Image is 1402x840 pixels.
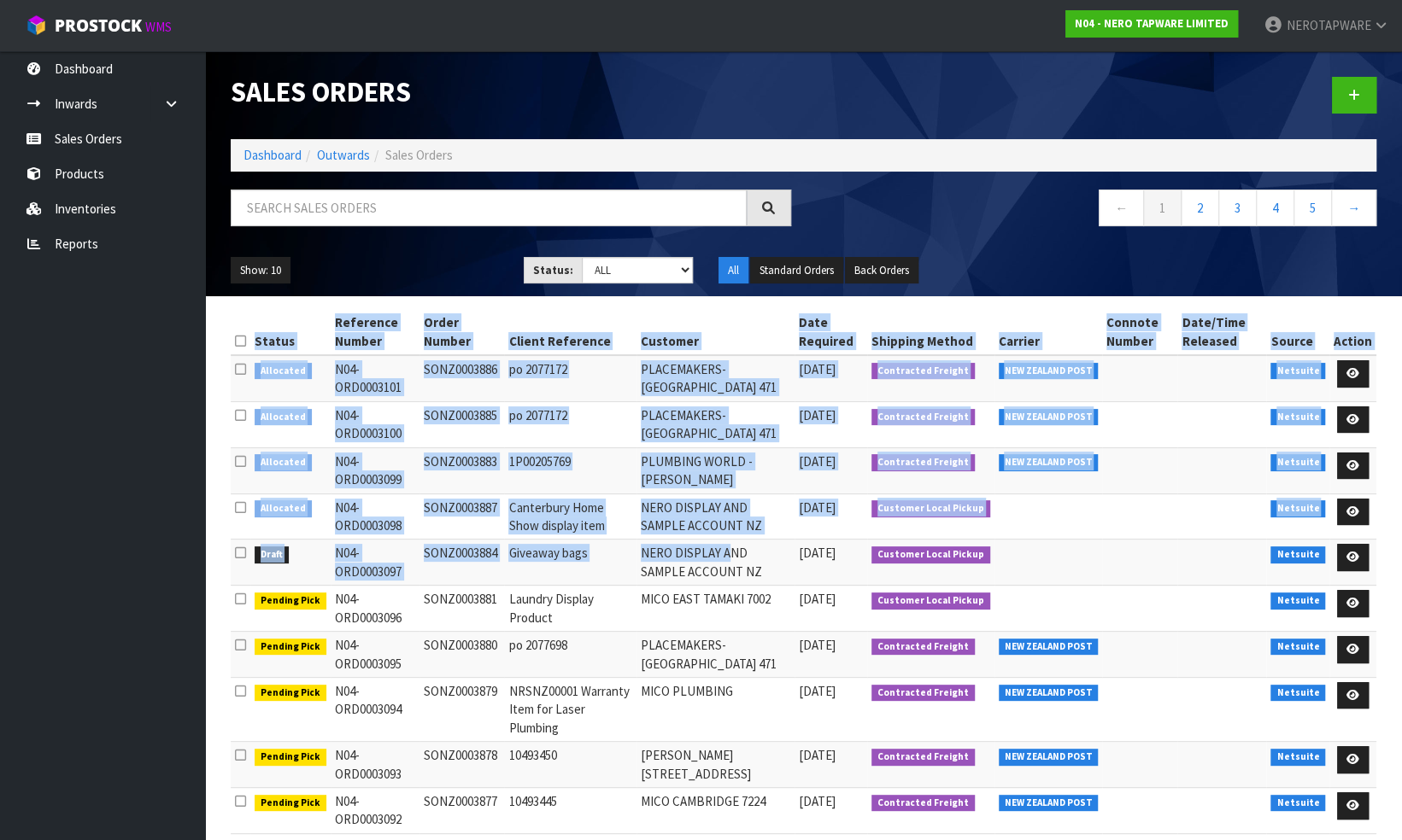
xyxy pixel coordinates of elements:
span: [DATE] [799,453,836,470]
button: Standard Orders [750,257,843,284]
span: Netsuite [1270,749,1325,766]
td: SONZ0003885 [419,401,505,447]
span: Contracted Freight [871,639,975,656]
span: [DATE] [799,683,836,699]
span: [DATE] [799,793,836,809]
span: Sales Orders [385,147,453,163]
span: Allocated [255,363,312,380]
span: Allocated [255,409,312,426]
span: Netsuite [1270,592,1325,610]
span: Netsuite [1270,546,1325,563]
strong: Status: [533,263,573,277]
td: 10493445 [504,788,636,834]
td: SONZ0003883 [419,447,505,493]
span: Contracted Freight [871,454,975,471]
td: N04-ORD0003101 [331,355,419,401]
span: Netsuite [1270,639,1325,656]
th: Status [250,309,331,355]
th: Source [1266,309,1329,355]
td: SONZ0003884 [419,540,505,586]
h1: Sales Orders [231,77,791,108]
span: [DATE] [799,499,836,516]
th: Reference Number [331,309,419,355]
th: Date Required [795,309,867,355]
td: Canterbury Home Show display item [504,493,636,540]
td: SONZ0003886 [419,355,505,401]
span: Customer Local Pickup [871,500,990,517]
a: 2 [1181,190,1219,226]
th: Action [1329,309,1376,355]
span: Allocated [255,500,312,517]
a: Dashboard [243,147,302,163]
a: → [1331,190,1376,226]
span: Netsuite [1270,409,1325,426]
input: Search sales orders [231,190,747,226]
td: PLACEMAKERS-[GEOGRAPHIC_DATA] 471 [636,401,795,447]
span: Netsuite [1270,500,1325,517]
span: Contracted Freight [871,749,975,766]
td: SONZ0003877 [419,788,505,834]
th: Connote Number [1102,309,1177,355]
span: ProStock [55,15,142,37]
span: Customer Local Pickup [871,592,990,610]
a: Outwards [317,147,370,163]
span: NEROTAPWARE [1286,17,1370,33]
span: Pending Pick [255,685,326,702]
td: 10493450 [504,742,636,788]
span: Contracted Freight [871,363,975,380]
span: NEW ZEALAND POST [999,795,1099,812]
td: MICO CAMBRIDGE 7224 [636,788,795,834]
span: Pending Pick [255,795,326,812]
td: N04-ORD0003098 [331,493,419,540]
td: MICO EAST TAMAKI 7002 [636,586,795,632]
a: ← [1099,190,1144,226]
th: Order Number [419,309,505,355]
td: N04-ORD0003092 [331,788,419,834]
span: NEW ZEALAND POST [999,454,1099,471]
span: Contracted Freight [871,409,975,426]
td: SONZ0003878 [419,742,505,788]
span: NEW ZEALAND POST [999,685,1099,702]
img: cube-alt.png [26,15,47,36]
span: Netsuite [1270,795,1325,812]
strong: N04 - NERO TAPWARE LIMITED [1075,16,1229,31]
span: [DATE] [799,747,836,763]
td: SONZ0003879 [419,677,505,741]
a: 5 [1293,190,1332,226]
span: [DATE] [799,361,836,377]
td: SONZ0003881 [419,586,505,632]
td: SONZ0003880 [419,632,505,678]
nav: Page navigation [817,190,1377,231]
span: NEW ZEALAND POST [999,363,1099,380]
td: Laundry Display Product [504,586,636,632]
td: po 2077172 [504,355,636,401]
td: po 2077172 [504,401,636,447]
td: PLACEMAKERS-[GEOGRAPHIC_DATA] 471 [636,632,795,678]
td: Giveaway bags [504,540,636,586]
th: Client Reference [504,309,636,355]
td: po 2077698 [504,632,636,678]
td: N04-ORD0003094 [331,677,419,741]
small: WMS [145,19,172,35]
span: Netsuite [1270,454,1325,471]
a: 1 [1143,190,1182,226]
th: Customer [636,309,795,355]
button: Show: 10 [231,257,290,284]
td: N04-ORD0003093 [331,742,419,788]
span: Netsuite [1270,685,1325,702]
td: NERO DISPLAY AND SAMPLE ACCOUNT NZ [636,493,795,540]
span: Contracted Freight [871,685,975,702]
td: 1P00205769 [504,447,636,493]
span: Allocated [255,454,312,471]
span: NEW ZEALAND POST [999,639,1099,656]
td: NERO DISPLAY AND SAMPLE ACCOUNT NZ [636,540,795,586]
td: NRSNZ00001 Warranty Item for Laser Plumbing [504,677,636,741]
td: N04-ORD0003099 [331,447,419,493]
td: MICO PLUMBING [636,677,795,741]
th: Carrier [994,309,1103,355]
span: Netsuite [1270,363,1325,380]
button: Back Orders [845,257,918,284]
span: Contracted Freight [871,795,975,812]
th: Shipping Method [867,309,994,355]
td: N04-ORD0003097 [331,540,419,586]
